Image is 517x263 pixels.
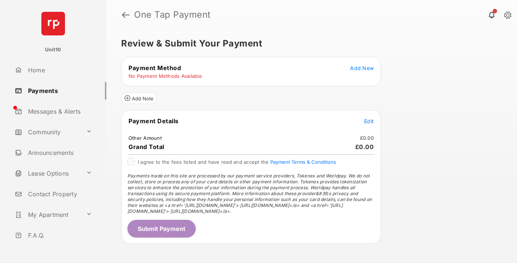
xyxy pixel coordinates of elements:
span: Payment Method [129,64,181,72]
a: Announcements [12,144,106,162]
a: Payments [12,82,106,100]
a: Community [12,123,83,141]
button: I agree to the fees listed and have read and accept the [270,159,336,165]
span: £0.00 [355,143,374,150]
button: Add Note [121,92,157,104]
img: svg+xml;base64,PHN2ZyB4bWxucz0iaHR0cDovL3d3dy53My5vcmcvMjAwMC9zdmciIHdpZHRoPSI2NCIgaGVpZ2h0PSI2NC... [41,12,65,35]
span: I agree to the fees listed and have read and accept the [138,159,336,165]
span: Payments made on this site are processed by our payment service providers, Tokenex and Worldpay. ... [127,173,372,214]
span: Grand Total [129,143,164,150]
span: Edit [364,118,374,124]
p: Unit10 [45,46,61,53]
a: Messages & Alerts [12,103,106,120]
td: Other Amount [128,135,162,141]
td: £0.00 [360,135,374,141]
span: Payment Details [129,117,179,125]
button: Add New [350,64,374,72]
a: Contact Property [12,185,106,203]
button: Edit [364,117,374,125]
strong: One Tap Payment [134,10,211,19]
a: My Apartment [12,206,83,224]
td: No Payment Methods Available [128,73,202,79]
a: Home [12,61,106,79]
span: Add New [350,65,374,71]
a: F.A.Q. [12,226,106,244]
button: Submit Payment [127,220,196,238]
a: Lease Options [12,165,83,182]
h5: Review & Submit Your Payment [121,39,496,48]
